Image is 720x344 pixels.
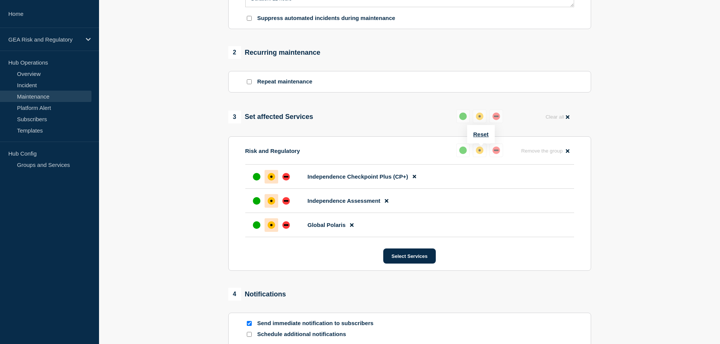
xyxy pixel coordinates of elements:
[228,288,286,301] div: Notifications
[282,173,290,180] div: down
[308,173,408,180] span: Independence Checkpoint Plus (CP+)
[517,143,574,158] button: Remove the group
[492,113,500,120] div: down
[492,147,500,154] div: down
[476,147,483,154] div: affected
[257,15,395,22] p: Suppress automated incidents during maintenance
[257,320,378,327] p: Send immediate notification to subscribers
[247,16,252,21] input: Suppress automated incidents during maintenance
[308,197,381,204] span: Independence Assessment
[473,143,486,157] button: affected
[476,113,483,120] div: affected
[268,197,275,205] div: affected
[473,110,486,123] button: affected
[383,248,436,264] button: Select Services
[456,110,470,123] button: up
[253,173,260,180] div: up
[257,331,378,338] p: Schedule additional notifications
[228,111,313,123] div: Set affected Services
[228,46,241,59] span: 2
[521,148,563,154] span: Remove the group
[247,332,252,337] input: Schedule additional notifications
[8,36,81,43] p: GEA Risk and Regulatory
[459,113,467,120] div: up
[247,321,252,326] input: Send immediate notification to subscribers
[228,111,241,123] span: 3
[253,197,260,205] div: up
[541,110,574,124] button: Clear all
[489,110,503,123] button: down
[489,143,503,157] button: down
[228,288,241,301] span: 4
[459,147,467,154] div: up
[282,221,290,229] div: down
[253,221,260,229] div: up
[245,148,300,154] p: Risk and Regulatory
[268,173,275,180] div: affected
[456,143,470,157] button: up
[308,222,346,228] span: Global Polaris
[268,221,275,229] div: affected
[228,46,321,59] div: Recurring maintenance
[247,79,252,84] input: Repeat maintenance
[257,78,313,85] p: Repeat maintenance
[473,131,489,137] button: Reset
[282,197,290,205] div: down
